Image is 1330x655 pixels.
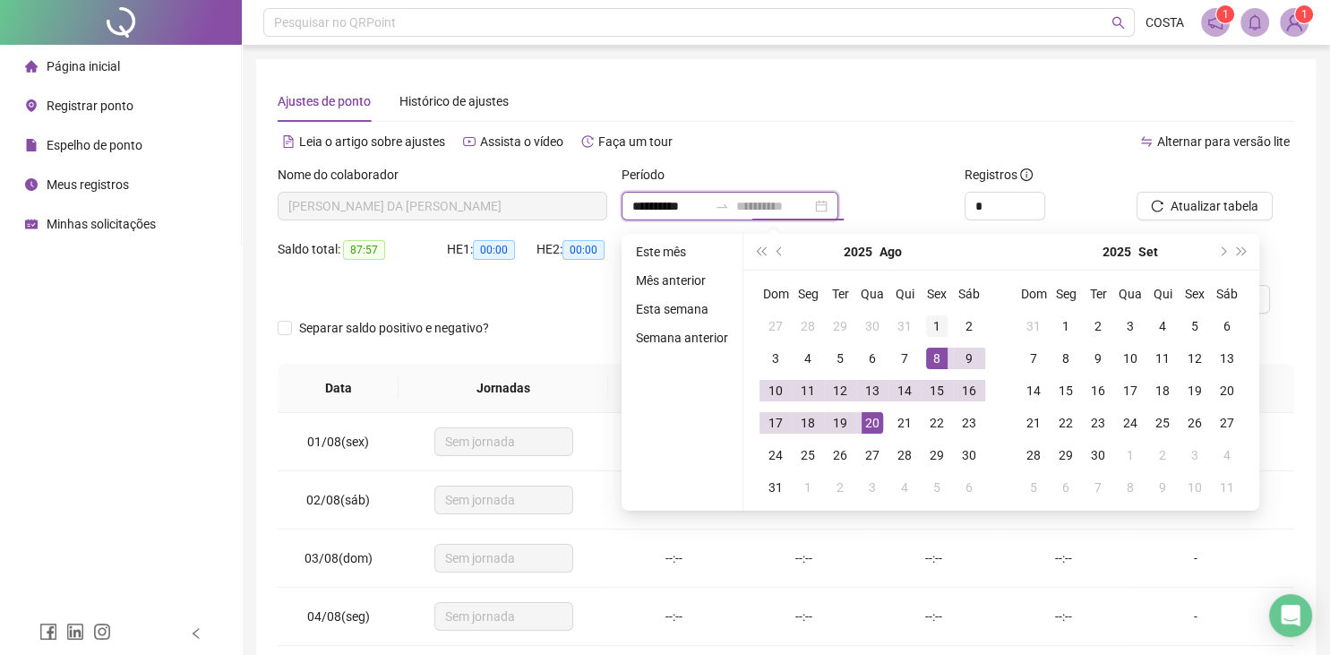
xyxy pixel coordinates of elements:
div: 14 [894,380,915,401]
th: Qua [1114,278,1146,310]
div: 6 [862,348,883,369]
div: 10 [765,380,786,401]
div: 25 [1152,412,1173,434]
div: 5 [1184,315,1206,337]
td: 2025-08-22 [921,407,953,439]
span: linkedin [66,623,84,641]
td: 2025-09-06 [1211,310,1243,342]
td: 2025-08-30 [953,439,985,471]
td: 2025-09-01 [792,471,824,504]
td: 2025-09-13 [1211,342,1243,375]
div: 3 [1184,444,1206,466]
div: HE 2: [536,239,626,260]
td: 2025-08-13 [856,375,888,407]
td: 2025-09-16 [1082,375,1114,407]
span: schedule [25,218,38,230]
div: 20 [862,412,883,434]
span: 1 [1301,8,1308,21]
span: instagram [93,623,111,641]
td: 2025-10-06 [1050,471,1082,504]
span: swap-right [715,199,729,213]
div: --:-- [753,607,854,626]
div: 8 [1055,348,1077,369]
button: month panel [1138,234,1158,270]
span: 03/08(dom) [305,551,373,565]
span: environment [25,99,38,112]
div: 30 [958,444,980,466]
td: 2025-09-18 [1146,375,1179,407]
button: super-next-year [1232,234,1252,270]
div: 4 [797,348,819,369]
td: 2025-09-12 [1179,342,1211,375]
img: 89961 [1281,9,1308,36]
li: Mês anterior [629,270,735,291]
div: --:-- [883,548,984,568]
span: info-circle [1020,168,1033,181]
div: 1 [1055,315,1077,337]
div: 4 [894,477,915,498]
td: 2025-08-11 [792,375,824,407]
td: 2025-09-23 [1082,407,1114,439]
td: 2025-08-19 [824,407,856,439]
li: Esta semana [629,298,735,320]
th: Entrada 1 [608,364,738,413]
div: 6 [1055,477,1077,498]
div: 6 [1216,315,1238,337]
td: 2025-09-04 [1146,310,1179,342]
div: 11 [1216,477,1238,498]
span: COSTA [1146,13,1184,32]
div: 21 [1023,412,1044,434]
td: 2025-09-30 [1082,439,1114,471]
div: 31 [765,477,786,498]
td: 2025-10-10 [1179,471,1211,504]
span: 02/08(sáb) [306,493,370,507]
td: 2025-09-04 [888,471,921,504]
div: --:-- [622,607,724,626]
div: 29 [829,315,851,337]
span: 00:00 [473,240,515,260]
td: 2025-08-07 [888,342,921,375]
button: year panel [1103,234,1131,270]
li: Semana anterior [629,327,735,349]
span: Registrar ponto [47,99,133,113]
sup: 1 [1216,5,1234,23]
td: 2025-09-02 [1082,310,1114,342]
div: 3 [1120,315,1141,337]
label: Período [622,165,676,185]
div: - [1143,607,1248,626]
span: Ajustes de ponto [278,94,371,108]
div: 13 [1216,348,1238,369]
td: 2025-09-08 [1050,342,1082,375]
div: 17 [1120,380,1141,401]
td: 2025-08-04 [792,342,824,375]
td: 2025-10-02 [1146,439,1179,471]
li: Este mês [629,241,735,263]
div: 18 [797,412,819,434]
div: 24 [765,444,786,466]
th: Sex [921,278,953,310]
span: Assista o vídeo [480,134,563,149]
th: Dom [1017,278,1050,310]
th: Qui [1146,278,1179,310]
td: 2025-08-01 [921,310,953,342]
td: 2025-08-15 [921,375,953,407]
td: 2025-10-08 [1114,471,1146,504]
div: 22 [926,412,948,434]
div: 25 [797,444,819,466]
th: Seg [792,278,824,310]
th: Seg [1050,278,1082,310]
button: month panel [880,234,902,270]
span: 1 [1223,8,1229,21]
div: --:-- [883,607,984,626]
span: Minhas solicitações [47,217,156,231]
div: 27 [1216,412,1238,434]
td: 2025-09-21 [1017,407,1050,439]
td: 2025-07-28 [792,310,824,342]
div: - [1143,548,1248,568]
span: search [1111,16,1125,30]
div: HE 1: [447,239,536,260]
div: 29 [926,444,948,466]
td: 2025-10-09 [1146,471,1179,504]
td: 2025-09-07 [1017,342,1050,375]
div: 16 [1087,380,1109,401]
